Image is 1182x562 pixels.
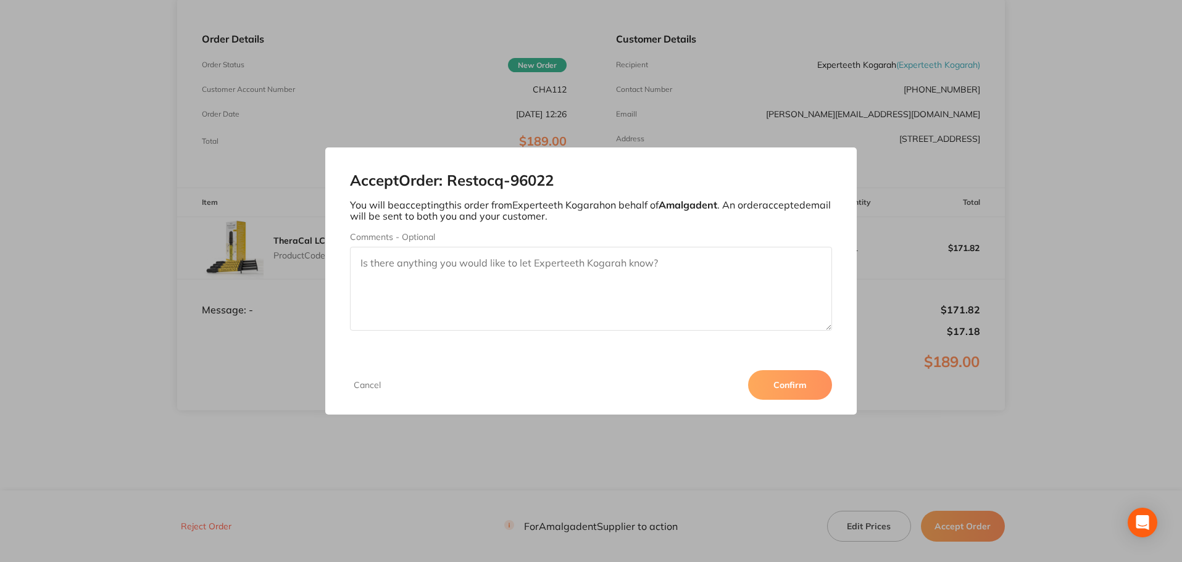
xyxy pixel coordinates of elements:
label: Comments - Optional [350,232,833,242]
div: Open Intercom Messenger [1128,508,1157,537]
button: Confirm [748,370,832,400]
h2: Accept Order: Restocq- 96022 [350,172,833,189]
button: Cancel [350,379,385,391]
p: You will be accepting this order from Experteeth Kogarah on behalf of . An order accepted email w... [350,199,833,222]
b: Amalgadent [659,199,717,211]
